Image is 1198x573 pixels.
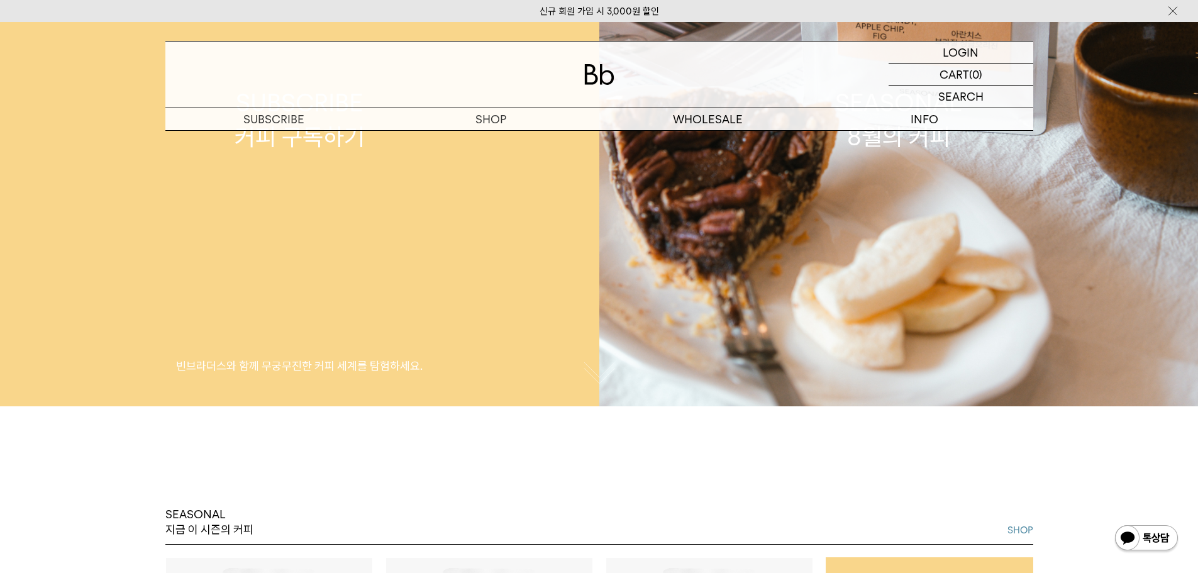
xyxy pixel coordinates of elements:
p: INFO [816,108,1033,130]
p: (0) [969,64,982,85]
a: SHOP [1007,523,1033,538]
p: SEASONAL 지금 이 시즌의 커피 [165,507,253,538]
img: 로고 [584,64,614,85]
p: WHOLESALE [599,108,816,130]
p: CART [940,64,969,85]
p: LOGIN [943,42,979,63]
a: LOGIN [889,42,1033,64]
img: 카카오톡 채널 1:1 채팅 버튼 [1114,524,1179,554]
a: 신규 회원 가입 시 3,000원 할인 [540,6,659,17]
a: SHOP [382,108,599,130]
p: SEARCH [938,86,984,108]
a: CART (0) [889,64,1033,86]
a: SUBSCRIBE [165,108,382,130]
